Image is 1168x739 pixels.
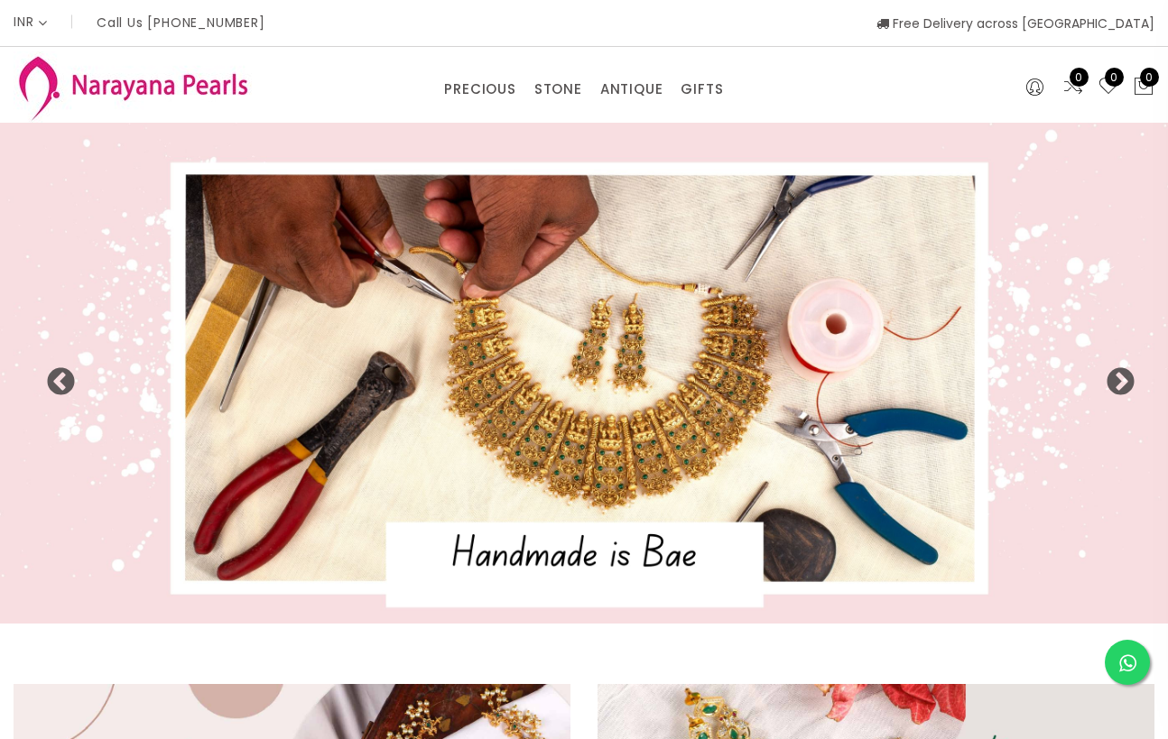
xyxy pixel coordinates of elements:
[600,76,663,103] a: ANTIQUE
[1133,76,1154,99] button: 0
[97,16,265,29] p: Call Us [PHONE_NUMBER]
[45,367,63,385] button: Previous
[534,76,582,103] a: STONE
[1062,76,1084,99] a: 0
[876,14,1154,32] span: Free Delivery across [GEOGRAPHIC_DATA]
[1105,68,1124,87] span: 0
[1140,68,1159,87] span: 0
[1070,68,1089,87] span: 0
[444,76,515,103] a: PRECIOUS
[1098,76,1119,99] a: 0
[681,76,723,103] a: GIFTS
[1105,367,1123,385] button: Next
